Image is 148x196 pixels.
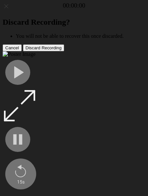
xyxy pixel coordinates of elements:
li: You will not be able to recover this once discarded. [16,33,145,39]
button: Discard Recording [23,44,64,51]
button: Cancel [3,44,22,51]
h2: Discard Recording? [3,18,145,27]
img: Poster Image [3,51,36,57]
a: 00:00:00 [63,2,85,9]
